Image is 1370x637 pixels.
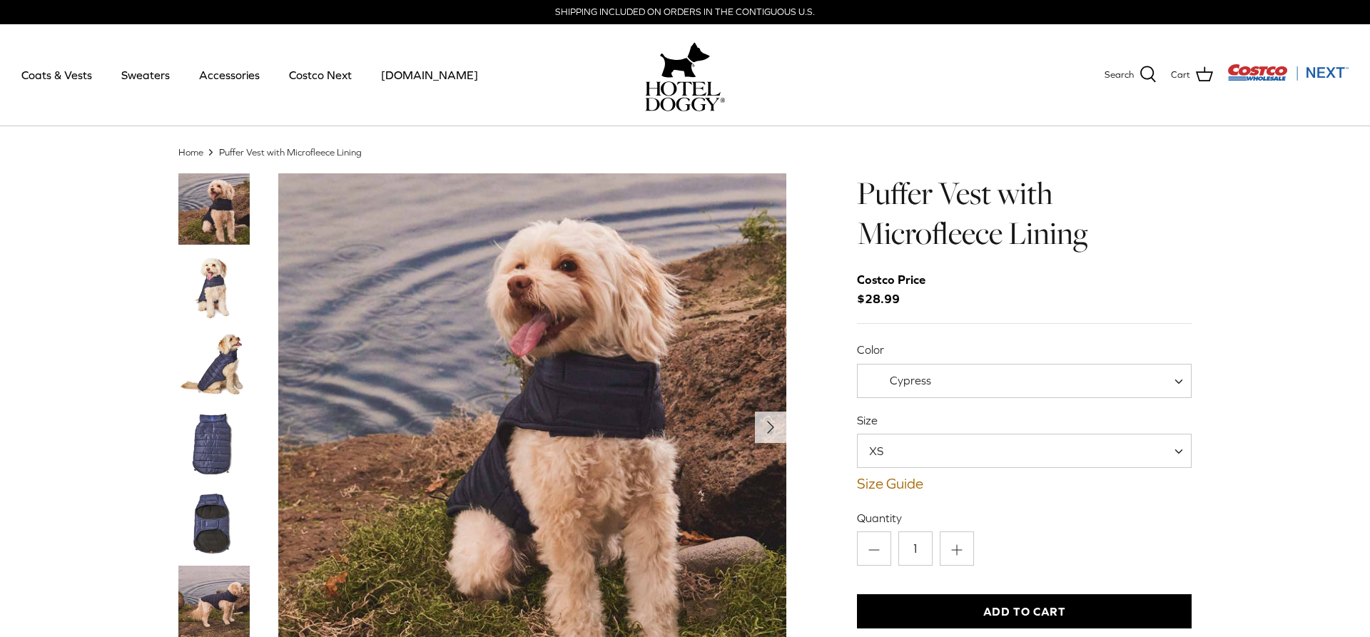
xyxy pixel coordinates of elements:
[857,364,1192,398] span: Cypress
[108,51,183,99] a: Sweaters
[857,475,1192,492] a: Size Guide
[857,342,1192,357] label: Color
[857,173,1192,254] h1: Puffer Vest with Microfleece Lining
[9,51,105,99] a: Coats & Vests
[1171,68,1190,83] span: Cart
[178,173,250,245] a: Thumbnail Link
[858,373,960,388] span: Cypress
[1171,66,1213,84] a: Cart
[1105,68,1134,83] span: Search
[178,487,250,559] a: Thumbnail Link
[178,146,1192,159] nav: Breadcrumbs
[186,51,273,99] a: Accessories
[276,51,365,99] a: Costco Next
[178,409,250,480] a: Thumbnail Link
[178,252,250,323] a: Thumbnail Link
[890,374,931,387] span: Cypress
[660,39,710,81] img: hoteldoggy.com
[858,443,912,459] span: XS
[857,594,1192,628] button: Add to Cart
[178,330,250,402] a: Thumbnail Link
[178,566,250,637] a: Thumbnail Link
[1227,73,1349,83] a: Visit Costco Next
[368,51,491,99] a: [DOMAIN_NAME]
[898,531,933,566] input: Quantity
[857,510,1192,526] label: Quantity
[645,81,725,111] img: hoteldoggycom
[857,270,925,290] div: Costco Price
[1105,66,1157,84] a: Search
[178,146,203,157] a: Home
[857,270,940,309] span: $28.99
[645,39,725,111] a: hoteldoggy.com hoteldoggycom
[219,146,362,157] a: Puffer Vest with Microfleece Lining
[1227,63,1349,81] img: Costco Next
[755,412,786,443] button: Next
[857,412,1192,428] label: Size
[857,434,1192,468] span: XS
